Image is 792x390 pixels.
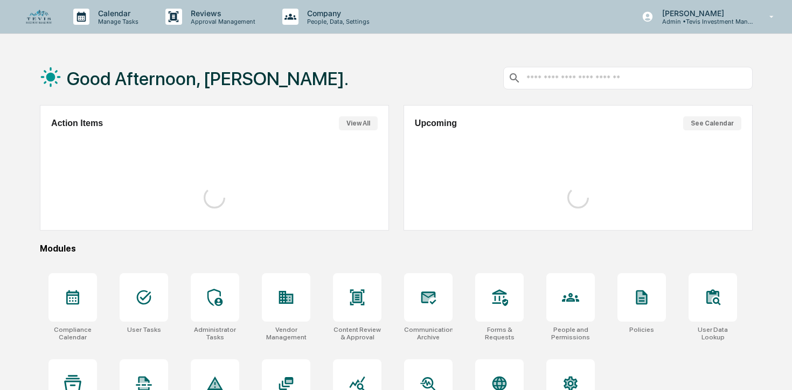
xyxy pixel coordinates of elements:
[182,9,261,18] p: Reviews
[67,68,349,89] h1: Good Afternoon, [PERSON_NAME].
[475,326,524,341] div: Forms & Requests
[89,9,144,18] p: Calendar
[404,326,453,341] div: Communications Archive
[262,326,310,341] div: Vendor Management
[89,18,144,25] p: Manage Tasks
[689,326,737,341] div: User Data Lookup
[182,18,261,25] p: Approval Management
[127,326,161,333] div: User Tasks
[298,18,375,25] p: People, Data, Settings
[298,9,375,18] p: Company
[339,116,378,130] button: View All
[629,326,654,333] div: Policies
[415,119,457,128] h2: Upcoming
[546,326,595,341] div: People and Permissions
[26,10,52,24] img: logo
[333,326,381,341] div: Content Review & Approval
[48,326,97,341] div: Compliance Calendar
[51,119,103,128] h2: Action Items
[683,116,741,130] button: See Calendar
[40,243,753,254] div: Modules
[191,326,239,341] div: Administrator Tasks
[654,18,754,25] p: Admin • Tevis Investment Management
[654,9,754,18] p: [PERSON_NAME]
